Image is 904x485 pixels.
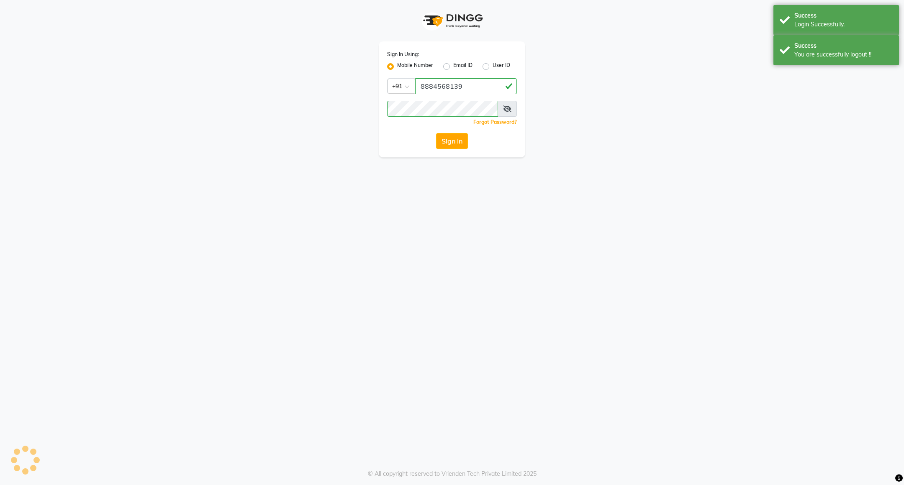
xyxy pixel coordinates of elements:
label: Mobile Number [397,62,433,72]
input: Username [415,78,517,94]
input: Username [387,101,498,117]
a: Forgot Password? [473,119,517,125]
div: You are successfully logout !! [794,50,893,59]
button: Sign In [436,133,468,149]
div: Success [794,41,893,50]
label: Email ID [453,62,473,72]
div: Login Successfully. [794,20,893,29]
div: Success [794,11,893,20]
label: User ID [493,62,510,72]
label: Sign In Using: [387,51,419,58]
img: logo1.svg [419,8,485,33]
